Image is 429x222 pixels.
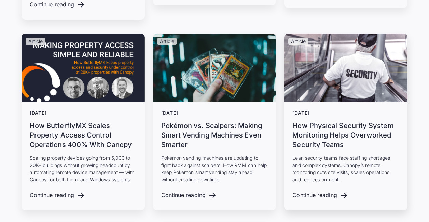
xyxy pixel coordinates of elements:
a: Article[DATE]How ButterflyMX Scales Property Access Control Operations 400% With CanopyScaling pr... [22,34,145,210]
p: Article [291,39,306,44]
a: Article[DATE]How Physical Security System Monitoring Helps Overworked Security TeamsLean security... [284,34,407,210]
div: [DATE] [161,110,268,116]
div: Continue reading [30,1,74,8]
div: [DATE] [30,110,137,116]
div: [DATE] [292,110,399,116]
h3: How ButterflyMX Scales Property Access Control Operations 400% With Canopy [30,121,137,149]
p: Scaling property devices going from 5,000 to 20K+ buildings without growing headcount by automati... [30,154,137,183]
a: Article[DATE]Pokémon vs. Scalpers: Making Smart Vending Machines Even SmarterPokémon vending mach... [153,34,276,210]
p: Pokémon vending machines are updating to fight back against scalpers. How RMM can help keep Pokém... [161,154,268,183]
p: Lean security teams face staffing shortages and complex systems. Canopy’s remote monitoring cuts ... [292,154,399,183]
p: Article [160,39,175,44]
div: Continue reading [161,192,206,198]
h3: Pokémon vs. Scalpers: Making Smart Vending Machines Even Smarter [161,121,268,149]
p: Article [28,39,43,44]
div: Continue reading [30,192,74,198]
div: Continue reading [292,192,337,198]
h3: How Physical Security System Monitoring Helps Overworked Security Teams [292,121,399,149]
